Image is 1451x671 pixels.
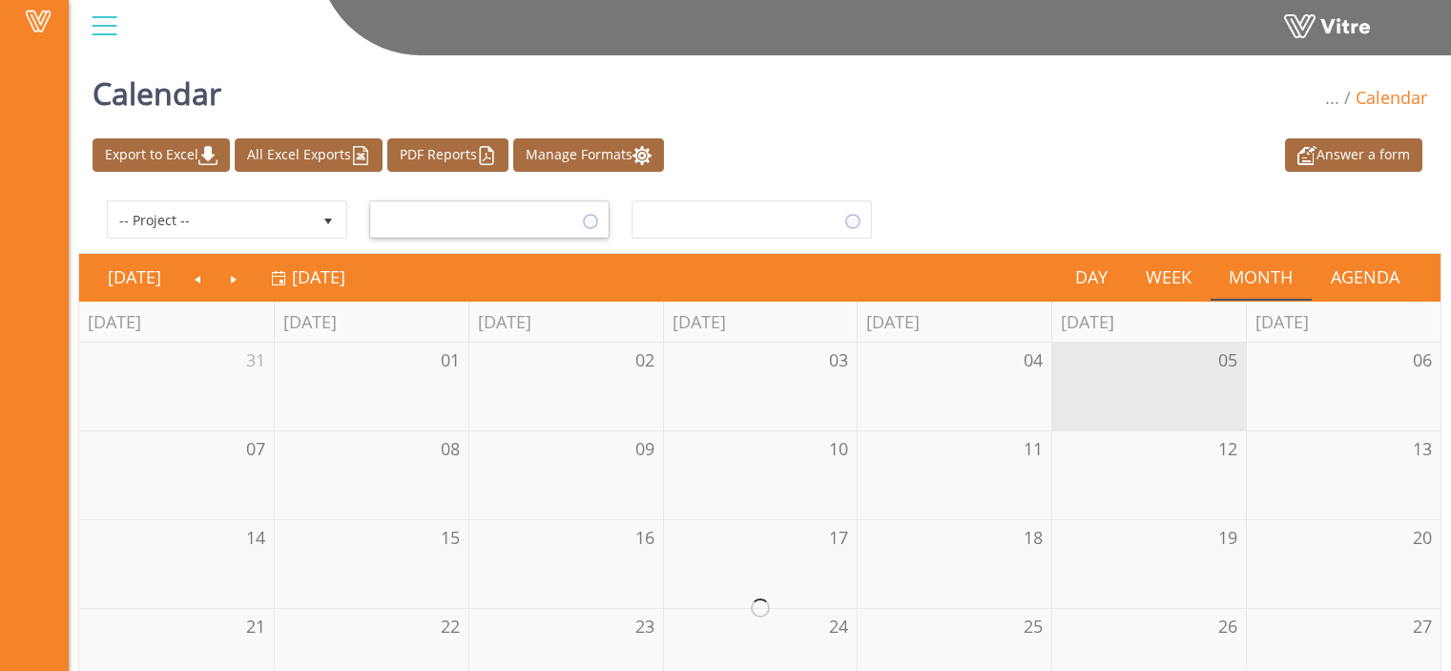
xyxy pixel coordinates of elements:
a: PDF Reports [387,138,508,172]
th: [DATE] [857,302,1051,343]
a: Agenda [1312,255,1419,299]
a: Previous [180,255,217,299]
img: cal_download.png [198,146,218,165]
a: Export to Excel [93,138,230,172]
a: Week [1127,255,1211,299]
img: cal_excel.png [351,146,370,165]
a: [DATE] [271,255,345,299]
img: appointment_white2.png [1297,146,1316,165]
li: Calendar [1339,86,1427,111]
a: Month [1211,255,1313,299]
a: [DATE] [89,255,180,299]
th: [DATE] [1246,302,1441,343]
th: [DATE] [79,302,274,343]
img: cal_pdf.png [477,146,496,165]
span: -- Project -- [109,202,311,237]
a: Day [1056,255,1127,299]
th: [DATE] [1051,302,1246,343]
th: [DATE] [468,302,663,343]
span: select [311,202,345,237]
span: select [836,202,870,237]
span: [DATE] [292,265,345,288]
th: [DATE] [663,302,858,343]
span: ... [1325,86,1339,109]
span: select [573,202,608,237]
a: Next [216,255,252,299]
a: Manage Formats [513,138,664,172]
img: cal_settings.png [632,146,652,165]
th: [DATE] [274,302,468,343]
h1: Calendar [93,48,221,129]
a: All Excel Exports [235,138,383,172]
a: Answer a form [1285,138,1422,172]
